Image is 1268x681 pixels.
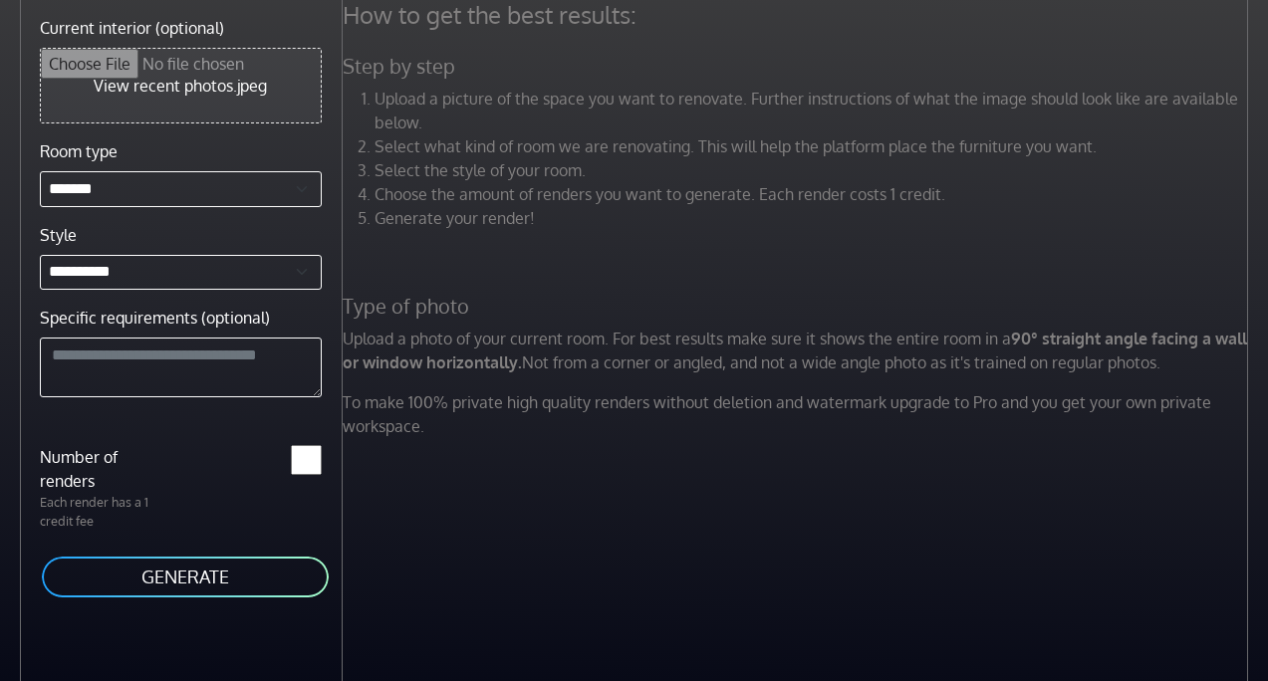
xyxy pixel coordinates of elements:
[40,555,331,599] button: GENERATE
[28,445,180,493] label: Number of renders
[40,223,77,247] label: Style
[375,206,1253,230] li: Generate your render!
[331,390,1265,438] p: To make 100% private high quality renders without deletion and watermark upgrade to Pro and you g...
[40,306,270,330] label: Specific requirements (optional)
[40,139,118,163] label: Room type
[375,182,1253,206] li: Choose the amount of renders you want to generate. Each render costs 1 credit.
[375,87,1253,134] li: Upload a picture of the space you want to renovate. Further instructions of what the image should...
[331,294,1265,319] h5: Type of photo
[375,158,1253,182] li: Select the style of your room.
[331,54,1265,79] h5: Step by step
[28,493,180,531] p: Each render has a 1 credit fee
[331,327,1265,374] p: Upload a photo of your current room. For best results make sure it shows the entire room in a Not...
[40,16,224,40] label: Current interior (optional)
[375,134,1253,158] li: Select what kind of room we are renovating. This will help the platform place the furniture you w...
